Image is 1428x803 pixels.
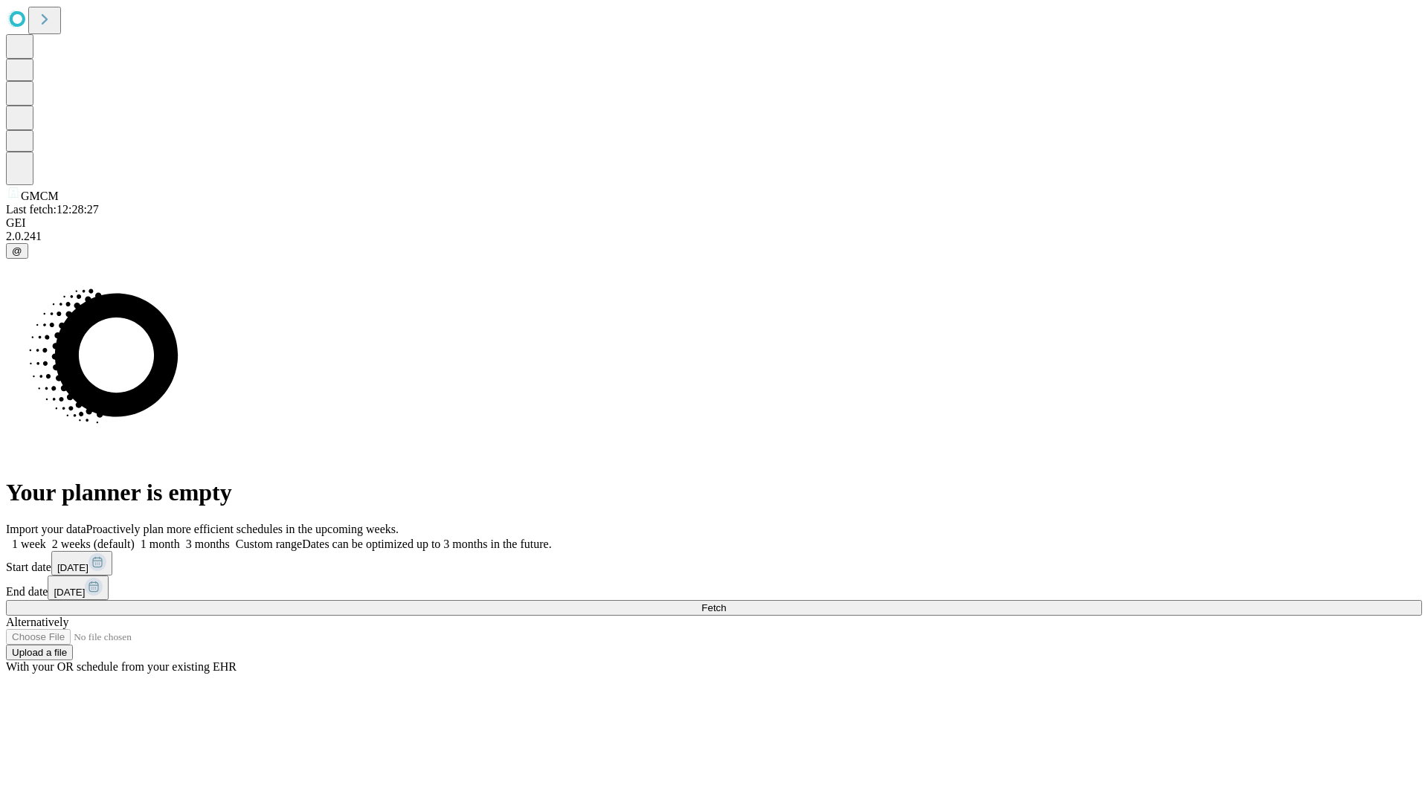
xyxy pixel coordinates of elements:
[86,523,399,535] span: Proactively plan more efficient schedules in the upcoming weeks.
[12,538,46,550] span: 1 week
[6,551,1422,575] div: Start date
[141,538,180,550] span: 1 month
[6,645,73,660] button: Upload a file
[6,216,1422,230] div: GEI
[57,562,89,573] span: [DATE]
[52,538,135,550] span: 2 weeks (default)
[6,479,1422,506] h1: Your planner is empty
[186,538,230,550] span: 3 months
[21,190,59,202] span: GMCM
[6,203,99,216] span: Last fetch: 12:28:27
[6,616,68,628] span: Alternatively
[236,538,302,550] span: Custom range
[6,523,86,535] span: Import your data
[6,230,1422,243] div: 2.0.241
[302,538,551,550] span: Dates can be optimized up to 3 months in the future.
[6,660,237,673] span: With your OR schedule from your existing EHR
[701,602,726,613] span: Fetch
[6,243,28,259] button: @
[12,245,22,257] span: @
[48,575,109,600] button: [DATE]
[54,587,85,598] span: [DATE]
[51,551,112,575] button: [DATE]
[6,575,1422,600] div: End date
[6,600,1422,616] button: Fetch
